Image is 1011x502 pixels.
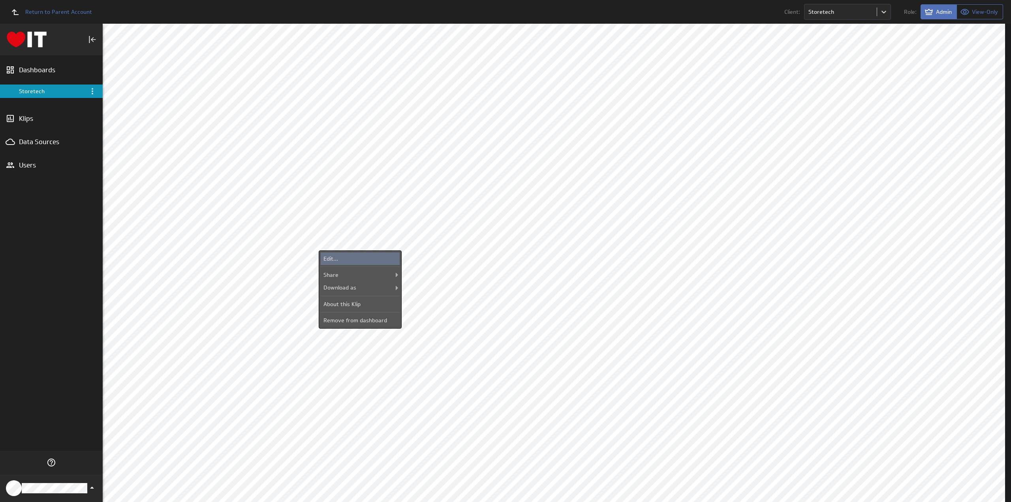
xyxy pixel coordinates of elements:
[321,281,400,294] div: Download as
[321,298,400,310] div: About this Klip
[19,137,84,146] div: Data Sources
[88,86,97,96] div: Menu
[6,3,92,21] a: Return to Parent Account
[19,88,85,95] div: Storetech
[25,9,92,15] span: Return to Parent Account
[936,8,952,15] span: Admin
[87,86,98,97] div: Menu
[957,4,1003,19] button: View as View-Only
[19,66,84,74] div: Dashboards
[88,86,97,96] div: Dashboard menu
[321,314,400,327] div: Remove from dashboard
[784,9,800,15] span: Client:
[19,161,84,169] div: Users
[86,33,99,46] div: Collapse
[19,114,84,123] div: Klips
[321,252,400,265] div: Edit...
[45,456,58,469] div: Help
[972,8,998,15] span: View-Only
[7,32,47,47] div: Go to Dashboards
[921,4,957,19] button: View as Admin
[321,269,400,281] div: Share
[7,32,47,47] img: Klipfolio logo
[904,9,917,15] span: Role:
[808,9,834,15] div: Storetech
